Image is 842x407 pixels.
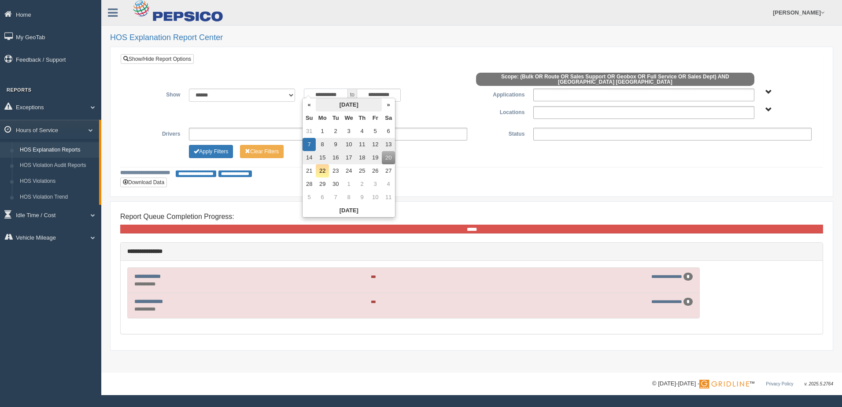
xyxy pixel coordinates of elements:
a: HOS Violation Trend [16,189,99,205]
button: Change Filter Options [189,145,233,158]
a: HOS Explanation Reports [16,142,99,158]
h2: HOS Explanation Report Center [110,33,833,42]
td: 9 [329,138,342,151]
label: Applications [472,89,529,99]
th: Tu [329,111,342,125]
a: Privacy Policy [766,381,793,386]
td: 11 [382,191,395,204]
td: 31 [303,125,316,138]
button: Download Data [120,178,167,187]
span: Scope: (Bulk OR Route OR Sales Support OR Geobox OR Full Service OR Sales Dept) AND [GEOGRAPHIC_D... [476,73,754,86]
th: « [303,98,316,111]
td: 5 [369,125,382,138]
td: 14 [303,151,316,164]
a: HOS Violations [16,174,99,189]
td: 18 [355,151,369,164]
td: 7 [303,138,316,151]
td: 10 [342,138,355,151]
th: Sa [382,111,395,125]
th: [DATE] [303,204,395,217]
td: 19 [369,151,382,164]
td: 5 [303,191,316,204]
span: v. 2025.5.2764 [805,381,833,386]
label: Locations [472,106,529,117]
td: 12 [369,138,382,151]
td: 2 [329,125,342,138]
td: 6 [382,125,395,138]
td: 1 [316,125,329,138]
td: 27 [382,164,395,178]
td: 1 [342,178,355,191]
a: Show/Hide Report Options [121,54,194,64]
td: 28 [303,178,316,191]
td: 3 [342,125,355,138]
th: Th [355,111,369,125]
th: Mo [316,111,329,125]
th: We [342,111,355,125]
span: to [348,89,357,102]
td: 4 [382,178,395,191]
a: HOS Violation Audit Reports [16,158,99,174]
td: 13 [382,138,395,151]
th: Su [303,111,316,125]
td: 3 [369,178,382,191]
div: © [DATE]-[DATE] - ™ [652,379,833,388]
td: 17 [342,151,355,164]
td: 20 [382,151,395,164]
td: 26 [369,164,382,178]
td: 4 [355,125,369,138]
td: 9 [355,191,369,204]
td: 24 [342,164,355,178]
td: 29 [316,178,329,191]
td: 11 [355,138,369,151]
td: 2 [355,178,369,191]
td: 21 [303,164,316,178]
td: 25 [355,164,369,178]
img: Gridline [699,380,749,388]
td: 30 [329,178,342,191]
label: Drivers [127,128,185,138]
td: 8 [316,138,329,151]
th: » [382,98,395,111]
td: 22 [316,164,329,178]
td: 8 [342,191,355,204]
td: 23 [329,164,342,178]
td: 16 [329,151,342,164]
th: [DATE] [316,98,382,111]
td: 7 [329,191,342,204]
td: 15 [316,151,329,164]
th: Fr [369,111,382,125]
label: Status [472,128,529,138]
h4: Report Queue Completion Progress: [120,213,823,221]
button: Change Filter Options [240,145,284,158]
td: 10 [369,191,382,204]
label: Show [127,89,185,99]
td: 6 [316,191,329,204]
